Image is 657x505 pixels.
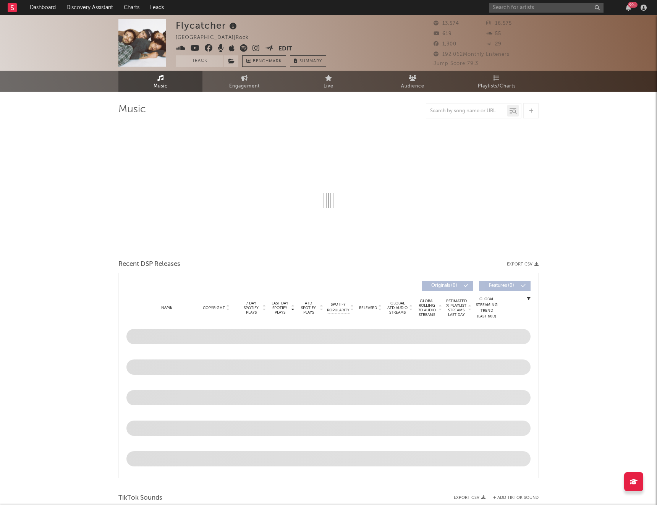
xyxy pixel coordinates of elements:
[118,71,202,92] a: Music
[486,31,501,36] span: 55
[626,5,631,11] button: 99+
[118,260,180,269] span: Recent DSP Releases
[455,71,539,92] a: Playlists/Charts
[176,33,257,42] div: [GEOGRAPHIC_DATA] | Rock
[203,306,225,310] span: Copyright
[475,296,498,319] div: Global Streaming Trend (Last 60D)
[142,305,192,311] div: Name
[359,306,377,310] span: Released
[489,3,604,13] input: Search for artists
[242,55,286,67] a: Benchmark
[154,82,168,91] span: Music
[486,21,512,26] span: 16,575
[434,52,510,57] span: 192,062 Monthly Listeners
[371,71,455,92] a: Audience
[426,108,507,114] input: Search by song name or URL
[290,55,326,67] button: Summary
[278,44,292,54] button: Edit
[118,494,162,503] span: TikTok Sounds
[434,21,459,26] span: 13,574
[387,301,408,315] span: Global ATD Audio Streams
[241,301,261,315] span: 7 Day Spotify Plays
[299,59,322,63] span: Summary
[446,299,467,317] span: Estimated % Playlist Streams Last Day
[229,82,260,91] span: Engagement
[478,82,516,91] span: Playlists/Charts
[434,31,452,36] span: 619
[479,281,531,291] button: Features(0)
[401,82,424,91] span: Audience
[253,57,282,66] span: Benchmark
[176,55,223,67] button: Track
[327,302,350,313] span: Spotify Popularity
[324,82,333,91] span: Live
[298,301,319,315] span: ATD Spotify Plays
[176,19,239,32] div: Flycatcher
[270,301,290,315] span: Last Day Spotify Plays
[486,42,502,47] span: 29
[427,283,462,288] span: Originals ( 0 )
[484,283,519,288] span: Features ( 0 )
[286,71,371,92] a: Live
[493,496,539,500] button: + Add TikTok Sound
[434,61,478,66] span: Jump Score: 79.3
[485,496,539,500] button: + Add TikTok Sound
[202,71,286,92] a: Engagement
[507,262,539,267] button: Export CSV
[416,299,437,317] span: Global Rolling 7D Audio Streams
[454,495,485,500] button: Export CSV
[434,42,456,47] span: 1,300
[628,2,638,8] div: 99 +
[422,281,473,291] button: Originals(0)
